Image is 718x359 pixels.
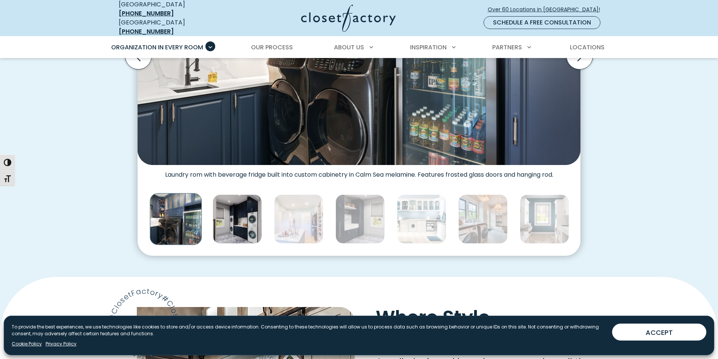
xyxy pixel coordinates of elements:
[119,27,174,36] a: [PHONE_NUMBER]
[12,341,42,347] a: Cookie Policy
[334,43,364,52] span: About Us
[458,194,508,244] img: Custom laundry room and mudroom with folding station, built-in bench, coat hooks, and white shake...
[570,43,605,52] span: Locations
[487,3,606,16] a: Over 60 Locations in [GEOGRAPHIC_DATA]!
[376,304,490,331] span: Where Style
[251,43,293,52] span: Our Process
[138,165,580,179] figcaption: Laundry rom with beverage fridge built into custom cabinetry in Calm Sea melamine. Features frost...
[301,5,396,32] img: Closet Factory Logo
[612,324,706,341] button: ACCEPT
[335,194,385,244] img: Full height cabinetry with built-in laundry sink and open shelving for woven baskets.
[150,193,202,245] img: Laundry rom with beverage fridge in calm sea melamine
[410,43,447,52] span: Inspiration
[397,194,446,244] img: Custom laundry room cabinetry with glass door fronts, pull-out wire baskets, hanging rods, integr...
[488,6,606,14] span: Over 60 Locations in [GEOGRAPHIC_DATA]!
[213,194,262,244] img: Laundry room with dual washer and dryer with folding station and dark blue upper cabinetry
[111,43,203,52] span: Organization in Every Room
[12,324,606,337] p: To provide the best experiences, we use technologies like cookies to store and/or access device i...
[119,18,228,36] div: [GEOGRAPHIC_DATA]
[484,16,600,29] a: Schedule a Free Consultation
[119,9,174,18] a: [PHONE_NUMBER]
[439,313,545,353] span: Efficiency
[106,37,612,58] nav: Primary Menu
[492,43,522,52] span: Partners
[520,194,569,244] img: Custom laundry room with pull-out ironing board and laundry sink
[46,341,77,347] a: Privacy Policy
[274,194,323,244] img: Stacked washer & dryer inside walk-in closet with custom cabinetry and shelving.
